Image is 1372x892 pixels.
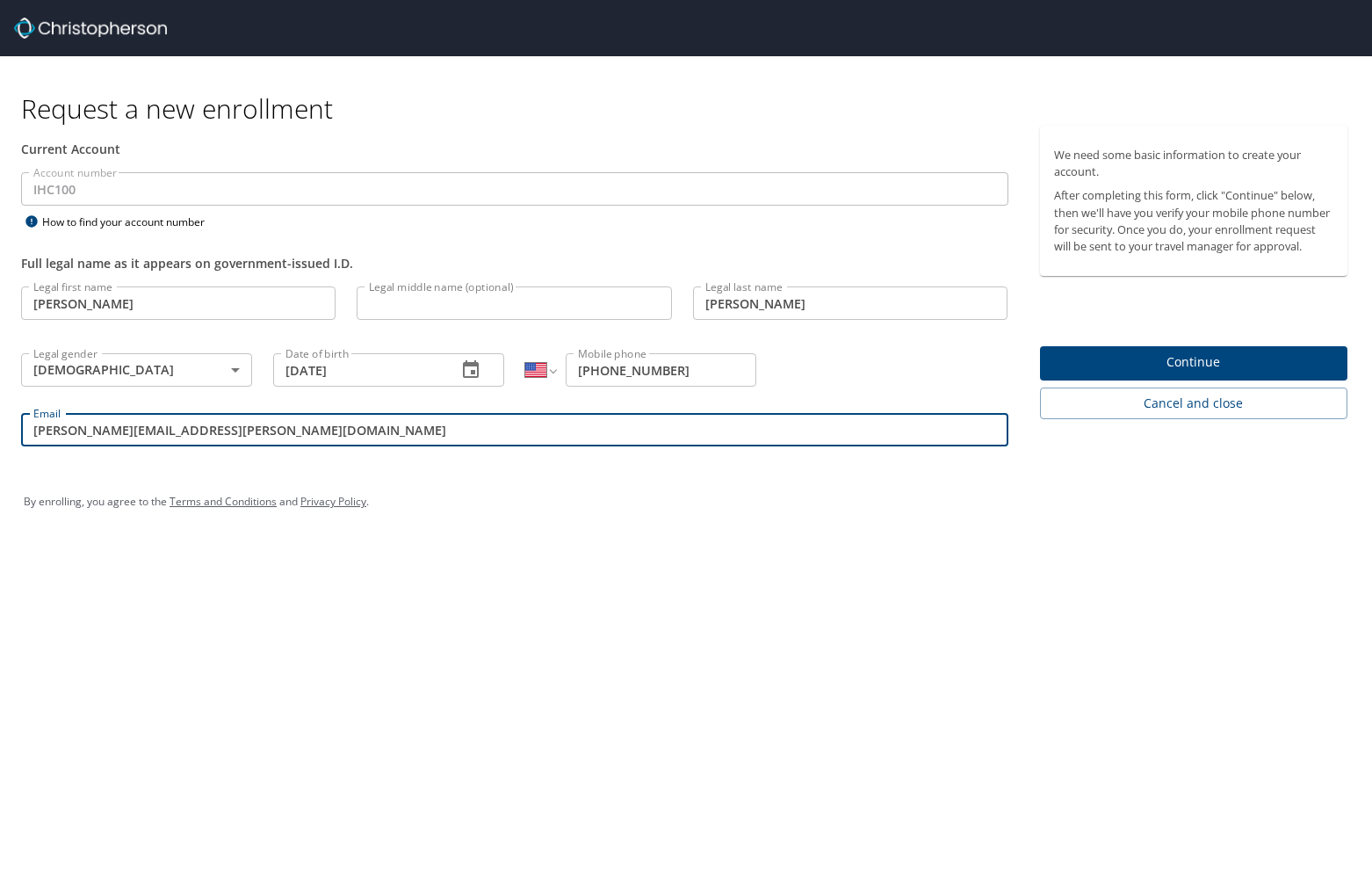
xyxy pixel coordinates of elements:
div: How to find your account number [21,211,241,233]
a: Terms and Conditions [170,494,277,509]
div: Current Account [21,140,1008,158]
h1: Request a new enrollment [21,91,1361,126]
div: By enrolling, you agree to the and . [24,480,1348,524]
p: We need some basic information to create your account. [1054,147,1334,180]
div: [DEMOGRAPHIC_DATA] [21,353,252,387]
button: Continue [1040,346,1348,381]
button: Cancel and close [1040,388,1348,420]
span: Continue [1054,352,1334,373]
input: MM/DD/YYYY [273,353,443,387]
div: Full legal name as it appears on government-issued I.D. [21,254,1008,272]
input: Enter phone number [566,353,756,387]
a: Privacy Policy [300,494,366,509]
span: Cancel and close [1054,393,1334,415]
img: cbt logo [14,18,167,39]
p: After completing this form, click "Continue" below, then we'll have you verify your mobile phone ... [1054,187,1334,255]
